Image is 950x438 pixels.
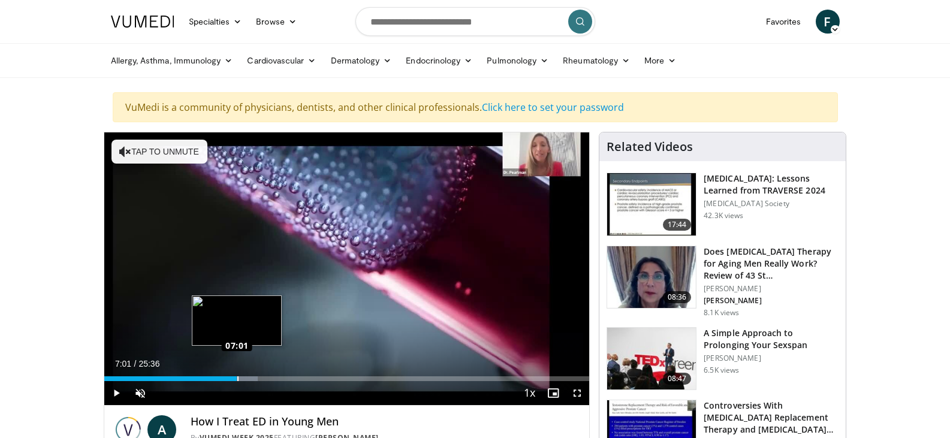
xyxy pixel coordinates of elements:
[704,296,839,306] p: [PERSON_NAME]
[607,173,839,236] a: 17:44 [MEDICAL_DATA]: Lessons Learned from TRAVERSE 2024 [MEDICAL_DATA] Society 42.3K views
[704,365,739,375] p: 6.5K views
[113,92,838,122] div: VuMedi is a community of physicians, dentists, and other clinical professionals.
[324,49,399,73] a: Dermatology
[637,49,683,73] a: More
[704,327,839,351] h3: A Simple Approach to Prolonging Your Sexspan
[104,49,240,73] a: Allergy, Asthma, Immunology
[399,49,479,73] a: Endocrinology
[482,101,624,114] a: Click here to set your password
[607,246,839,318] a: 08:36 Does [MEDICAL_DATA] Therapy for Aging Men Really Work? Review of 43 St… [PERSON_NAME] [PERS...
[479,49,556,73] a: Pulmonology
[607,140,693,154] h4: Related Videos
[104,132,590,406] video-js: Video Player
[556,49,637,73] a: Rheumatology
[704,354,839,363] p: [PERSON_NAME]
[704,246,839,282] h3: Does [MEDICAL_DATA] Therapy for Aging Men Really Work? Review of 43 St…
[565,381,589,405] button: Fullscreen
[663,373,692,385] span: 08:47
[759,10,809,34] a: Favorites
[704,173,839,197] h3: [MEDICAL_DATA]: Lessons Learned from TRAVERSE 2024
[128,381,152,405] button: Unmute
[104,381,128,405] button: Play
[607,246,696,309] img: 4d4bce34-7cbb-4531-8d0c-5308a71d9d6c.150x105_q85_crop-smart_upscale.jpg
[517,381,541,405] button: Playback Rate
[816,10,840,34] a: F
[115,359,131,368] span: 7:01
[111,16,174,28] img: VuMedi Logo
[704,199,839,209] p: [MEDICAL_DATA] Society
[704,211,743,220] p: 42.3K views
[249,10,304,34] a: Browse
[663,291,692,303] span: 08:36
[191,415,580,428] h4: How I Treat ED in Young Men
[607,327,839,391] a: 08:47 A Simple Approach to Prolonging Your Sexspan [PERSON_NAME] 6.5K views
[355,7,595,36] input: Search topics, interventions
[607,328,696,390] img: c4bd4661-e278-4c34-863c-57c104f39734.150x105_q85_crop-smart_upscale.jpg
[607,173,696,235] img: 1317c62a-2f0d-4360-bee0-b1bff80fed3c.150x105_q85_crop-smart_upscale.jpg
[134,359,137,368] span: /
[111,140,207,164] button: Tap to unmute
[541,381,565,405] button: Enable picture-in-picture mode
[240,49,323,73] a: Cardiovascular
[192,295,282,346] img: image.jpeg
[663,219,692,231] span: 17:44
[104,376,590,381] div: Progress Bar
[704,308,739,318] p: 8.1K views
[704,400,839,436] h3: Controversies With [MEDICAL_DATA] Replacement Therapy and [MEDICAL_DATA] Can…
[138,359,159,368] span: 25:36
[704,284,839,294] p: [PERSON_NAME]
[182,10,249,34] a: Specialties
